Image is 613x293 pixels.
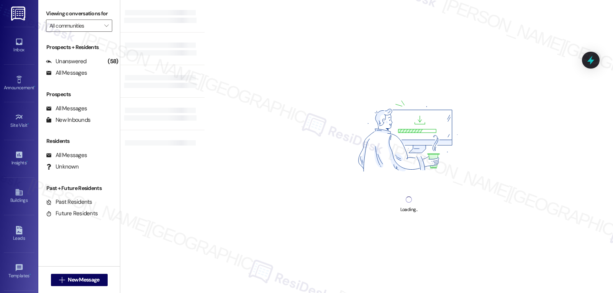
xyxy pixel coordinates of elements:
div: All Messages [46,105,87,113]
div: Unanswered [46,57,87,65]
a: Buildings [4,186,34,206]
i:  [59,277,65,283]
span: • [34,84,35,89]
span: • [28,121,29,127]
a: Templates • [4,261,34,282]
div: Loading... [400,206,418,214]
input: All communities [49,20,100,32]
div: Past + Future Residents [38,184,120,192]
div: All Messages [46,151,87,159]
div: Residents [38,137,120,145]
div: Unknown [46,163,79,171]
img: ResiDesk Logo [11,7,27,21]
div: Prospects [38,90,120,98]
span: • [26,159,28,164]
a: Site Visit • [4,111,34,131]
i:  [104,23,108,29]
div: Prospects + Residents [38,43,120,51]
a: Inbox [4,35,34,56]
span: New Message [68,276,99,284]
div: New Inbounds [46,116,90,124]
span: • [30,272,31,277]
label: Viewing conversations for [46,8,112,20]
div: Past Residents [46,198,92,206]
div: All Messages [46,69,87,77]
button: New Message [51,274,108,286]
div: (58) [106,56,120,67]
div: Future Residents [46,210,98,218]
a: Leads [4,224,34,244]
a: Insights • [4,148,34,169]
